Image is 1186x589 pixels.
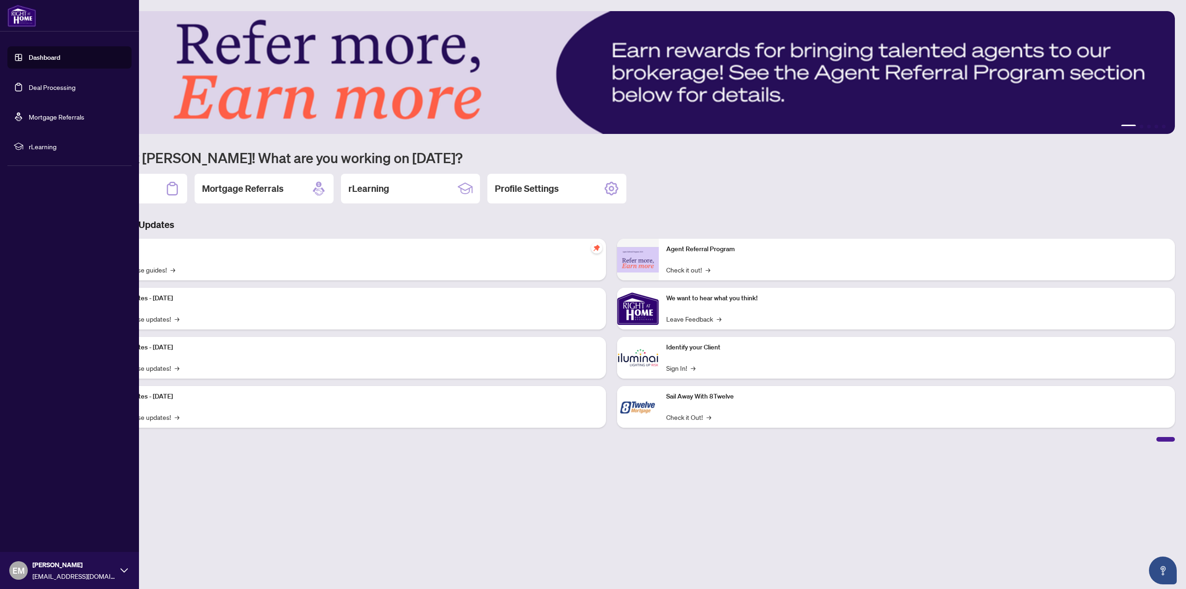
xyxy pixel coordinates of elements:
[97,244,599,254] p: Self-Help
[48,149,1175,166] h1: Welcome back [PERSON_NAME]! What are you working on [DATE]?
[175,363,179,373] span: →
[97,342,599,353] p: Platform Updates - [DATE]
[1162,125,1166,128] button: 5
[617,386,659,428] img: Sail Away With 8Twelve
[32,571,116,581] span: [EMAIL_ADDRESS][DOMAIN_NAME]
[666,314,721,324] a: Leave Feedback→
[1149,557,1177,584] button: Open asap
[1147,125,1151,128] button: 3
[13,564,25,577] span: EM
[97,392,599,402] p: Platform Updates - [DATE]
[666,342,1167,353] p: Identify your Client
[48,11,1175,134] img: Slide 0
[1121,125,1136,128] button: 1
[495,182,559,195] h2: Profile Settings
[348,182,389,195] h2: rLearning
[717,314,721,324] span: →
[32,560,116,570] span: [PERSON_NAME]
[666,244,1167,254] p: Agent Referral Program
[7,5,36,27] img: logo
[666,265,710,275] a: Check it out!→
[175,412,179,422] span: →
[29,53,60,62] a: Dashboard
[48,218,1175,231] h3: Brokerage & Industry Updates
[617,337,659,379] img: Identify your Client
[666,293,1167,304] p: We want to hear what you think!
[691,363,695,373] span: →
[1154,125,1158,128] button: 4
[707,412,711,422] span: →
[666,363,695,373] a: Sign In!→
[1140,125,1143,128] button: 2
[29,141,125,152] span: rLearning
[666,412,711,422] a: Check it Out!→
[170,265,175,275] span: →
[97,293,599,304] p: Platform Updates - [DATE]
[29,83,76,91] a: Deal Processing
[617,288,659,329] img: We want to hear what you think!
[666,392,1167,402] p: Sail Away With 8Twelve
[29,113,84,121] a: Mortgage Referrals
[175,314,179,324] span: →
[706,265,710,275] span: →
[202,182,284,195] h2: Mortgage Referrals
[617,247,659,272] img: Agent Referral Program
[591,242,602,253] span: pushpin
